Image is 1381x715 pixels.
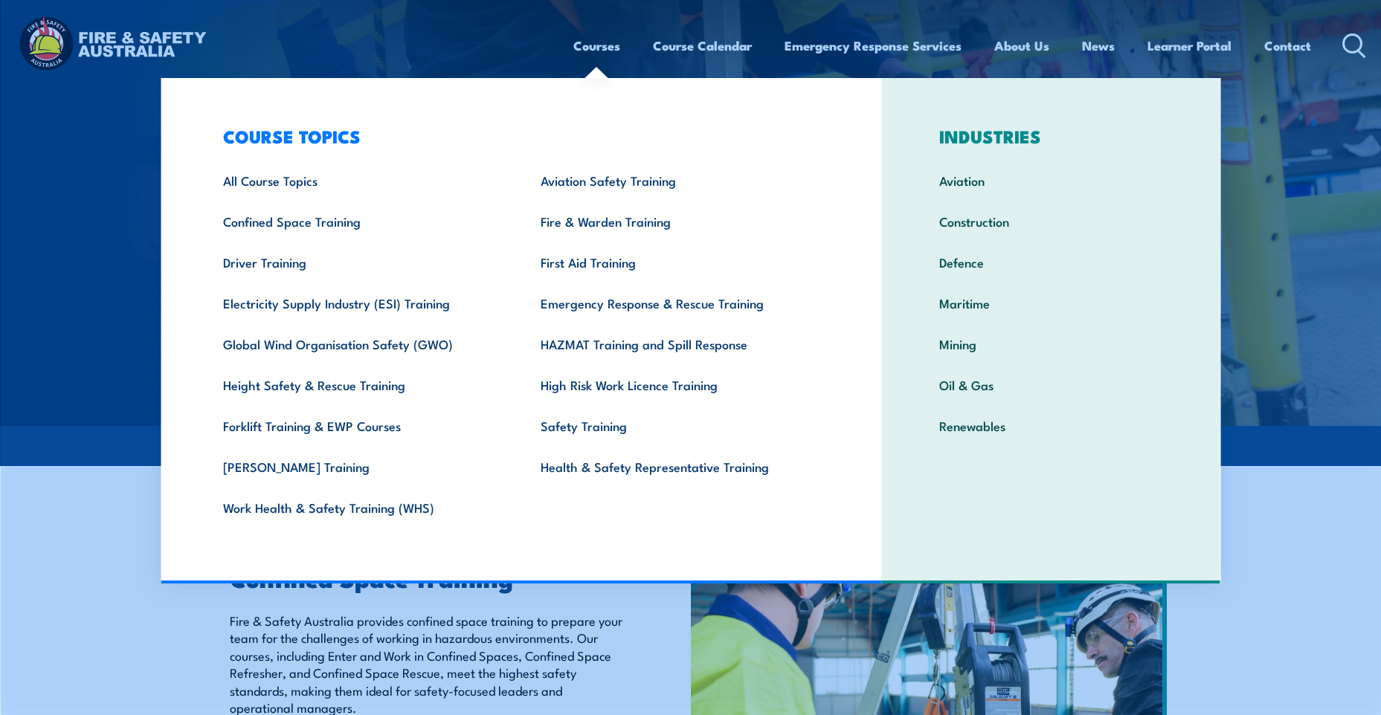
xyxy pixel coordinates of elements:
[518,282,835,323] a: Emergency Response & Rescue Training
[916,201,1186,242] a: Construction
[518,446,835,487] a: Health & Safety Representative Training
[200,242,518,282] a: Driver Training
[518,405,835,446] a: Safety Training
[916,242,1186,282] a: Defence
[916,160,1186,201] a: Aviation
[573,26,620,65] a: Courses
[916,323,1186,364] a: Mining
[1264,26,1311,65] a: Contact
[916,405,1186,446] a: Renewables
[518,323,835,364] a: HAZMAT Training and Spill Response
[518,160,835,201] a: Aviation Safety Training
[200,160,518,201] a: All Course Topics
[916,126,1186,146] h3: INDUSTRIES
[994,26,1049,65] a: About Us
[916,282,1186,323] a: Maritime
[200,364,518,405] a: Height Safety & Rescue Training
[200,405,518,446] a: Forklift Training & EWP Courses
[200,201,518,242] a: Confined Space Training
[1147,26,1232,65] a: Learner Portal
[230,567,622,588] h2: Confined Space Training
[518,201,835,242] a: Fire & Warden Training
[518,364,835,405] a: High Risk Work Licence Training
[200,487,518,528] a: Work Health & Safety Training (WHS)
[200,126,835,146] h3: COURSE TOPICS
[653,26,752,65] a: Course Calendar
[916,364,1186,405] a: Oil & Gas
[200,323,518,364] a: Global Wind Organisation Safety (GWO)
[200,282,518,323] a: Electricity Supply Industry (ESI) Training
[518,242,835,282] a: First Aid Training
[785,26,962,65] a: Emergency Response Services
[200,446,518,487] a: [PERSON_NAME] Training
[1082,26,1115,65] a: News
